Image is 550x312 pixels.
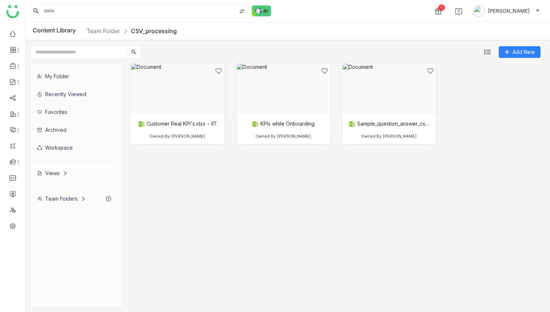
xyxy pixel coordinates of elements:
[138,121,217,128] div: Customer Real KPI's.xlsx - IIT
[150,134,205,139] div: Owned By [PERSON_NAME]
[252,121,315,128] div: KPIs while Onboarding
[473,5,485,17] img: avatar
[348,121,356,128] img: csv.svg
[499,46,541,58] button: Add New
[31,103,117,121] div: Favorites
[31,85,117,103] div: Recently Viewed
[348,121,430,128] div: Sample_question_answer_csv_type.csv
[131,27,177,35] a: CSV_processing
[513,48,535,56] span: Add New
[31,139,117,157] div: Workspace
[138,121,145,128] img: csv.svg
[255,134,311,139] div: Owned By [PERSON_NAME]
[33,27,177,36] div: Content Library
[131,64,224,115] img: Document
[37,170,68,176] div: Views
[484,49,491,55] img: list.svg
[87,27,120,35] a: Team Folder
[438,4,445,11] div: 1
[31,121,117,139] div: Archived
[252,5,271,16] img: ask-buddy-normal.svg
[31,67,117,85] div: My Folder
[343,64,436,115] img: Document
[488,7,530,15] span: [PERSON_NAME]
[252,121,259,128] img: csv.svg
[455,8,462,15] img: help.svg
[37,196,86,202] div: Team Folders
[239,8,245,14] img: search-type.svg
[6,5,19,18] img: logo
[472,5,541,17] button: [PERSON_NAME]
[361,134,417,139] div: Owned By [PERSON_NAME]
[237,64,330,115] img: Document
